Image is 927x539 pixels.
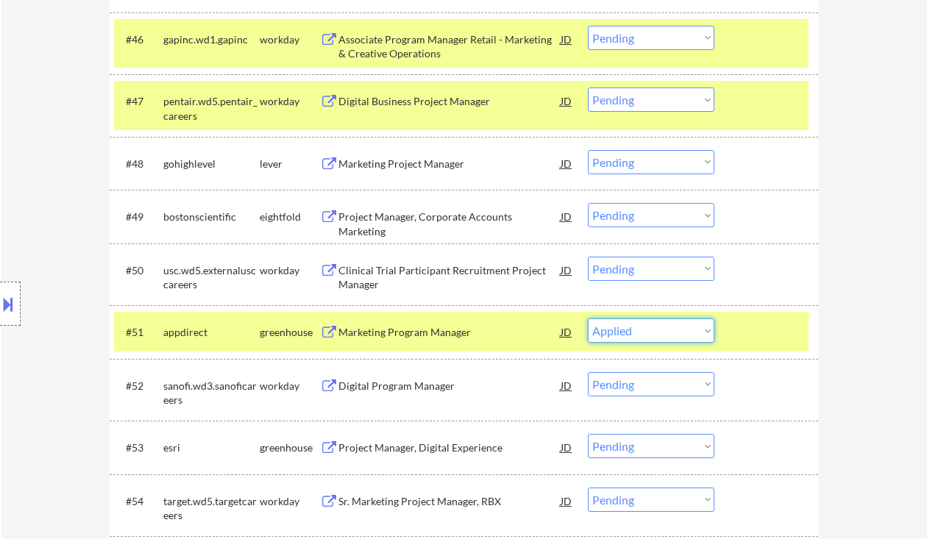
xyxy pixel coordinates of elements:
[559,88,574,114] div: JD
[338,325,561,340] div: Marketing Program Manager
[338,210,561,238] div: Project Manager, Corporate Accounts Marketing
[559,26,574,52] div: JD
[260,440,320,455] div: greenhouse
[260,379,320,393] div: workday
[559,434,574,460] div: JD
[260,32,320,47] div: workday
[559,203,574,229] div: JD
[260,157,320,171] div: lever
[559,257,574,283] div: JD
[260,210,320,224] div: eightfold
[338,263,561,292] div: Clinical Trial Participant Recruitment Project Manager
[260,263,320,278] div: workday
[338,157,561,171] div: Marketing Project Manager
[163,32,260,47] div: gapinc.wd1.gapinc
[559,488,574,514] div: JD
[260,94,320,109] div: workday
[559,372,574,399] div: JD
[338,94,561,109] div: Digital Business Project Manager
[338,494,561,509] div: Sr. Marketing Project Manager, RBX
[260,325,320,340] div: greenhouse
[559,150,574,176] div: JD
[338,32,561,61] div: Associate Program Manager Retail - Marketing & Creative Operations
[260,494,320,509] div: workday
[559,318,574,345] div: JD
[126,32,152,47] div: #46
[338,379,561,393] div: Digital Program Manager
[338,440,561,455] div: Project Manager, Digital Experience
